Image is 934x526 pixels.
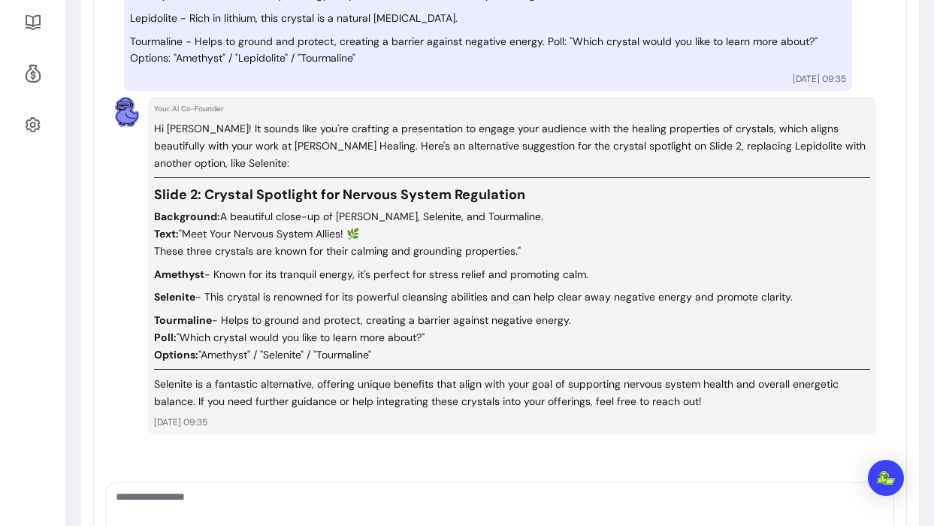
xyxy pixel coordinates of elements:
[154,208,870,225] p: A beautiful close-up of [PERSON_NAME], Selenite, and Tourmaline.
[154,210,220,223] strong: Background:
[154,227,179,240] strong: Text:
[154,184,870,205] h3: Slide 2: Crystal Spotlight for Nervous System Regulation
[154,268,204,281] strong: Amethyst
[793,73,846,85] p: [DATE] 09:35
[154,416,870,428] p: [DATE] 09:35
[154,225,870,260] p: "Meet Your Nervous System Allies! 🌿 These three crystals are known for their calming and groundin...
[154,348,198,361] strong: Options:
[154,376,870,410] p: Selenite is a fantastic alternative, offering unique benefits that align with your goal of suppor...
[154,312,870,329] li: - Helps to ground and protect, creating a barrier against negative energy.
[18,5,48,41] a: Resources
[154,313,212,327] strong: Tourmaline
[154,290,195,304] strong: Selenite
[130,10,846,27] li: Lepidolite - Rich in lithium, this crystal is a natural [MEDICAL_DATA].
[154,266,870,283] li: - Known for its tranquil energy, it's perfect for stress relief and promoting calm.
[130,33,846,68] li: Tourmaline - Helps to ground and protect, creating a barrier against negative energy. Poll: "Whic...
[18,107,48,143] a: Settings
[154,289,870,306] li: - This crystal is renowned for its powerful cleansing abilities and can help clear away negative ...
[154,120,870,171] p: Hi [PERSON_NAME]! It sounds like you're crafting a presentation to engage your audience with the ...
[112,97,142,127] img: AI Co-Founder avatar
[868,460,904,496] div: Open Intercom Messenger
[154,329,870,364] p: "Which crystal would you like to learn more about?" "Amethyst" / "Selenite" / "Tourmaline"
[18,56,48,92] a: Refer & Earn
[154,103,870,114] p: Your AI Co-Founder
[154,331,177,344] strong: Poll:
